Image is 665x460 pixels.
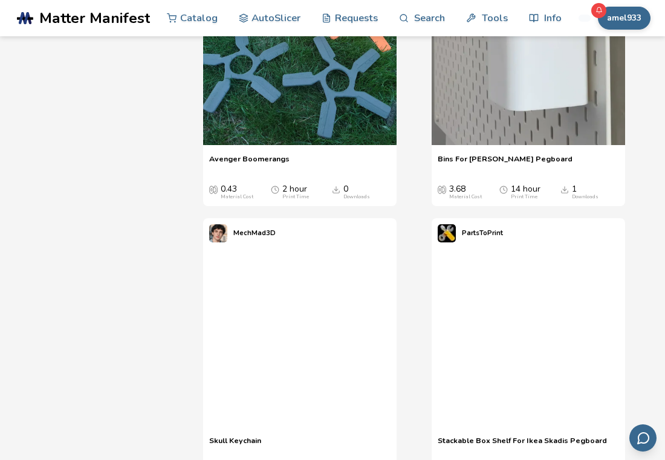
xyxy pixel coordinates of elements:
img: MechMad3D's profile [209,224,227,242]
span: Matter Manifest [39,10,150,27]
span: Average Print Time [499,184,508,194]
p: PartsToPrint [462,227,503,239]
div: 1 [572,184,598,200]
div: Print Time [282,194,309,200]
a: Skull Keychain [209,436,261,454]
div: 0 [343,184,370,200]
div: Print Time [511,194,537,200]
a: PartsToPrint's profilePartsToPrint [432,218,509,248]
div: Material Cost [449,194,482,200]
p: MechMad3D [233,227,276,239]
div: Downloads [572,194,598,200]
a: Stackable Box Shelf For Ikea Skadis Pegboard [438,436,607,454]
img: PartsToPrint's profile [438,224,456,242]
span: Average Print Time [271,184,279,194]
div: Material Cost [221,194,253,200]
a: Avenger Boomerangs [209,154,290,172]
div: Downloads [343,194,370,200]
button: amel933 [598,7,650,30]
div: 3.68 [449,184,482,200]
div: 2 hour [282,184,309,200]
button: Send feedback via email [629,424,657,452]
span: Downloads [332,184,340,194]
span: Downloads [560,184,569,194]
div: 0.43 [221,184,253,200]
div: 14 hour [511,184,540,200]
a: MechMad3D's profileMechMad3D [203,218,282,248]
span: Average Cost [209,184,218,194]
a: Bins For [PERSON_NAME] Pegboard [438,154,573,172]
span: Average Cost [438,184,446,194]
